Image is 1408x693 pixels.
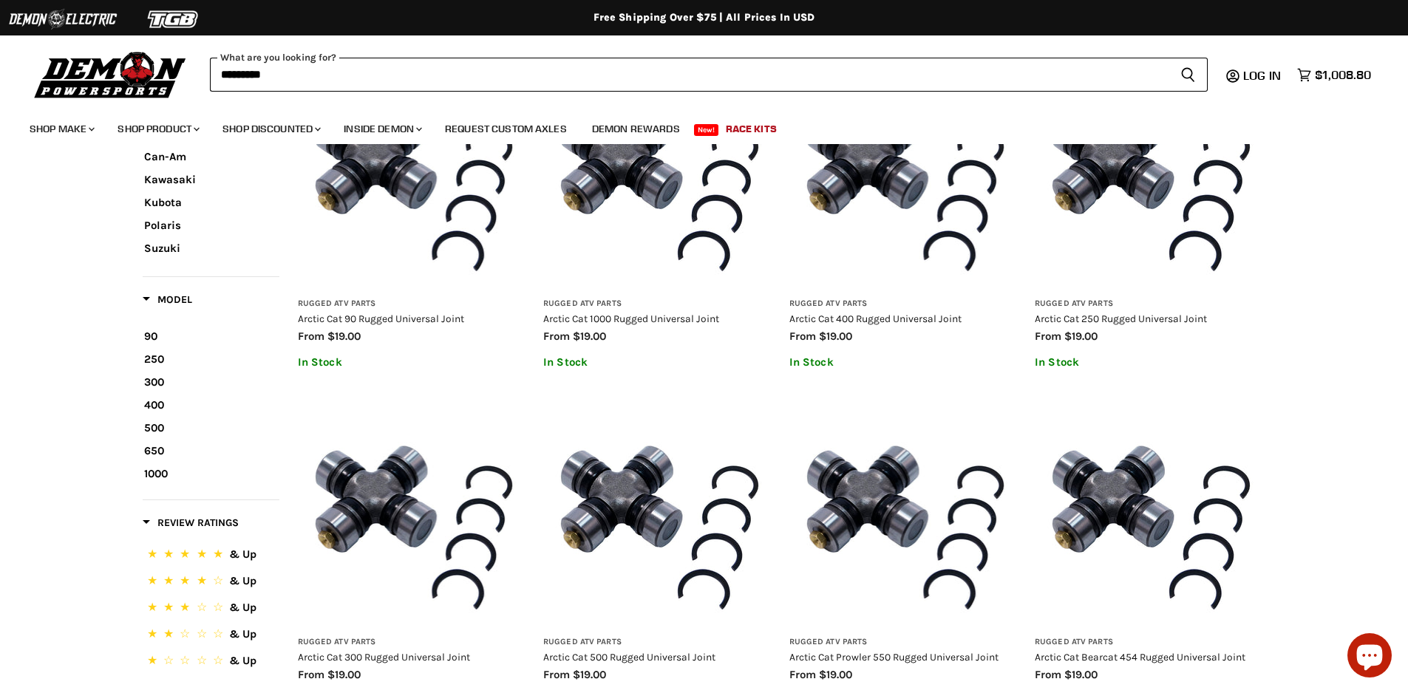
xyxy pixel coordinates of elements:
button: 3 Stars. [144,598,278,620]
a: Arctic Cat 90 Rugged Universal Joint [298,313,464,324]
span: from [298,668,324,681]
p: In Stock [543,356,775,369]
h3: Rugged ATV Parts [789,298,1021,310]
span: from [789,330,816,343]
img: Arctic Cat 300 Rugged Universal Joint [298,395,529,626]
p: In Stock [298,356,529,369]
inbox-online-store-chat: Shopify online store chat [1343,633,1396,681]
span: $19.00 [573,330,606,343]
img: Arctic Cat Prowler 550 Rugged Universal Joint [789,395,1021,626]
span: 500 [144,421,164,434]
h3: Rugged ATV Parts [789,637,1021,648]
span: Review Ratings [143,516,239,529]
a: $1,008.80 [1290,64,1378,86]
form: Product [210,58,1208,92]
img: Arctic Cat 400 Rugged Universal Joint [789,56,1021,287]
span: 650 [144,444,164,457]
h3: Rugged ATV Parts [298,298,529,310]
span: 90 [144,330,157,343]
a: Demon Rewards [581,114,691,144]
span: 300 [144,375,164,389]
input: Search [210,58,1169,92]
a: Shop Make [18,114,103,144]
a: Shop Discounted [211,114,330,144]
span: Suzuki [144,242,180,255]
h3: Rugged ATV Parts [543,298,775,310]
button: 2 Stars. [144,625,278,646]
span: Model [143,293,192,306]
img: Arctic Cat 1000 Rugged Universal Joint [543,56,775,287]
span: Kubota [144,196,182,209]
a: Shop Product [106,114,208,144]
div: Free Shipping Over $75 | All Prices In USD [113,11,1296,24]
button: Filter by Review Ratings [143,516,239,534]
span: & Up [229,547,256,561]
a: Arctic Cat Bearcat 454 Rugged Universal Joint [1035,651,1245,663]
span: & Up [229,654,256,667]
span: Kawasaki [144,173,196,186]
img: Arctic Cat 500 Rugged Universal Joint [543,395,775,626]
h3: Rugged ATV Parts [543,637,775,648]
a: Log in [1237,69,1290,82]
span: $19.00 [573,668,606,681]
p: In Stock [1035,356,1266,369]
h3: Rugged ATV Parts [298,637,529,648]
span: from [543,668,570,681]
img: TGB Logo 2 [118,5,229,33]
span: Polaris [144,219,181,232]
span: from [1035,668,1061,681]
span: 400 [144,398,164,412]
img: Demon Powersports [30,48,191,100]
ul: Main menu [18,108,1367,144]
span: $1,008.80 [1315,68,1371,82]
span: Log in [1243,68,1281,83]
img: Demon Electric Logo 2 [7,5,118,33]
span: $19.00 [819,668,852,681]
span: 1000 [144,467,168,480]
a: Inside Demon [333,114,431,144]
span: Can-Am [144,150,186,163]
img: Arctic Cat Bearcat 454 Rugged Universal Joint [1035,395,1266,626]
span: New! [694,124,719,136]
img: Arctic Cat 90 Rugged Universal Joint [298,56,529,287]
h3: Rugged ATV Parts [1035,637,1266,648]
button: 4 Stars. [144,572,278,593]
span: from [1035,330,1061,343]
span: from [543,330,570,343]
span: & Up [229,574,256,587]
a: Arctic Cat 300 Rugged Universal Joint [298,651,470,663]
a: Arctic Cat 400 Rugged Universal Joint [789,313,962,324]
span: $19.00 [819,330,852,343]
a: Arctic Cat 250 Rugged Universal Joint [1035,313,1207,324]
span: & Up [229,601,256,614]
a: Arctic Cat 1000 Rugged Universal Joint [543,313,719,324]
a: Race Kits [715,114,788,144]
img: Arctic Cat 250 Rugged Universal Joint [1035,56,1266,287]
span: 250 [144,352,164,366]
span: $19.00 [1064,330,1098,343]
span: $19.00 [1064,668,1098,681]
h3: Rugged ATV Parts [1035,298,1266,310]
a: Arctic Cat 500 Rugged Universal Joint [543,651,715,663]
button: 1 Star. [144,652,278,673]
span: $19.00 [327,330,361,343]
a: Request Custom Axles [434,114,578,144]
span: from [789,668,816,681]
a: Arctic Cat Prowler 550 Rugged Universal Joint [789,651,999,663]
p: In Stock [789,356,1021,369]
span: from [298,330,324,343]
div: Product filter [143,1,279,692]
span: & Up [229,627,256,641]
button: Filter by Model [143,293,192,311]
button: Search [1169,58,1208,92]
button: 5 Stars. [144,545,278,567]
span: $19.00 [327,668,361,681]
